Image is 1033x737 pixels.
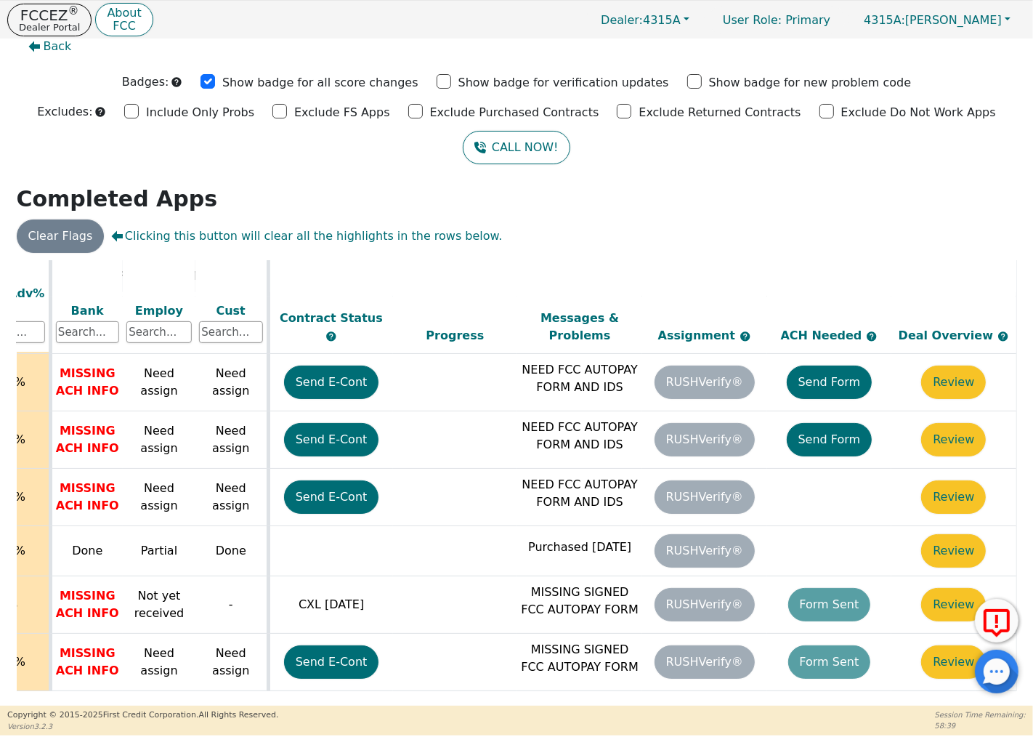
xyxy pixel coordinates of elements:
td: Need assign [195,634,268,691]
span: Deal Overview [899,329,1009,342]
button: Review [921,534,986,568]
div: Cust [199,302,263,319]
span: Clicking this button will clear all the highlights in the rows below. [111,227,502,245]
p: Version 3.2.3 [7,721,278,732]
button: Review [921,366,986,399]
sup: ® [68,4,79,17]
p: NEED FCC AUTOPAY FORM AND IDS [521,476,639,511]
span: [PERSON_NAME] [864,13,1002,27]
p: Dealer Portal [19,23,80,32]
div: Bank [56,302,120,319]
button: Back [17,30,84,63]
p: 58:39 [935,720,1026,731]
p: Badges: [122,73,169,91]
span: Back [44,38,72,55]
p: Session Time Remaining: [935,709,1026,720]
span: 4315A: [864,13,905,27]
input: Search... [126,321,192,343]
td: MISSING ACH INFO [50,411,123,469]
p: About [107,7,141,19]
td: MISSING ACH INFO [50,634,123,691]
p: Copyright © 2015- 2025 First Credit Corporation. [7,709,278,722]
div: Messages & Problems [521,310,639,345]
span: 4315A [601,13,681,27]
button: Review [921,480,986,514]
td: MISSING ACH INFO [50,354,123,411]
button: AboutFCC [95,3,153,37]
span: All Rights Reserved. [198,710,278,720]
td: CXL [DATE] [268,576,393,634]
button: Send E-Cont [284,423,379,456]
td: Need assign [123,469,195,526]
td: Need assign [195,354,268,411]
p: NEED FCC AUTOPAY FORM AND IDS [521,361,639,396]
button: 4315A:[PERSON_NAME] [848,9,1026,31]
td: - [195,576,268,634]
button: Clear Flags [17,220,105,253]
button: Send E-Cont [284,645,379,679]
td: MISSING ACH INFO [50,576,123,634]
td: Partial [123,526,195,576]
input: Search... [56,321,120,343]
td: Need assign [195,411,268,469]
td: Done [195,526,268,576]
div: Progress [397,327,514,345]
p: Exclude Returned Contracts [639,104,801,121]
p: Exclude Do Not Work Apps [841,104,996,121]
p: Exclude FS Apps [294,104,390,121]
strong: Completed Apps [17,186,218,212]
td: Need assign [123,411,195,469]
p: Include Only Probs [146,104,254,121]
td: Need assign [123,634,195,691]
button: Send E-Cont [284,366,379,399]
div: Employ [126,302,192,319]
td: Need assign [123,354,195,411]
span: Dealer: [601,13,643,27]
a: User Role: Primary [708,6,845,34]
span: Contract Status [280,311,383,325]
p: FCC [107,20,141,32]
button: Dealer:4315A [586,9,705,31]
p: MISSING SIGNED FCC AUTOPAY FORM [521,641,639,676]
button: Review [921,588,986,621]
button: CALL NOW! [463,131,570,164]
td: Need assign [195,469,268,526]
p: Primary [708,6,845,34]
td: Not yet received [123,576,195,634]
td: MISSING ACH INFO [50,469,123,526]
button: FCCEZ®Dealer Portal [7,4,92,36]
p: Show badge for all score changes [222,74,418,92]
p: Show badge for verification updates [458,74,669,92]
button: Send Form [787,366,872,399]
button: Report Error to FCC [975,599,1018,643]
span: Assignment [658,329,740,342]
p: FCCEZ [19,8,80,23]
p: Show badge for new problem code [709,74,912,92]
p: NEED FCC AUTOPAY FORM AND IDS [521,419,639,454]
button: Send Form [787,423,872,456]
input: Search... [199,321,263,343]
button: Send E-Cont [284,480,379,514]
p: Excludes: [37,103,92,121]
p: Purchased [DATE] [521,539,639,556]
td: Done [50,526,123,576]
span: User Role : [723,13,782,27]
p: Exclude Purchased Contracts [430,104,599,121]
button: Review [921,645,986,679]
span: ACH Needed [781,329,867,342]
p: MISSING SIGNED FCC AUTOPAY FORM [521,584,639,619]
button: Review [921,423,986,456]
